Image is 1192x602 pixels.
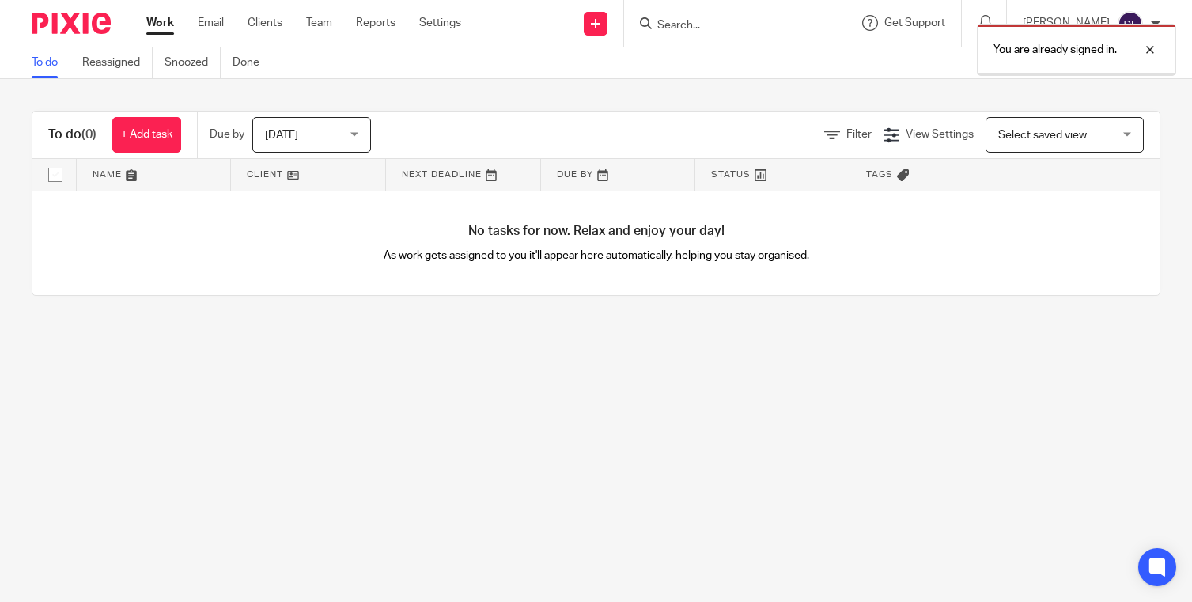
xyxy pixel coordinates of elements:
[846,129,872,140] span: Filter
[306,15,332,31] a: Team
[146,15,174,31] a: Work
[314,248,878,263] p: As work gets assigned to you it'll appear here automatically, helping you stay organised.
[265,130,298,141] span: [DATE]
[1118,11,1143,36] img: svg%3E
[248,15,282,31] a: Clients
[998,130,1087,141] span: Select saved view
[48,127,96,143] h1: To do
[112,117,181,153] a: + Add task
[233,47,271,78] a: Done
[993,42,1117,58] p: You are already signed in.
[32,13,111,34] img: Pixie
[81,128,96,141] span: (0)
[906,129,974,140] span: View Settings
[198,15,224,31] a: Email
[419,15,461,31] a: Settings
[32,47,70,78] a: To do
[866,170,893,179] span: Tags
[32,223,1160,240] h4: No tasks for now. Relax and enjoy your day!
[82,47,153,78] a: Reassigned
[165,47,221,78] a: Snoozed
[210,127,244,142] p: Due by
[356,15,395,31] a: Reports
